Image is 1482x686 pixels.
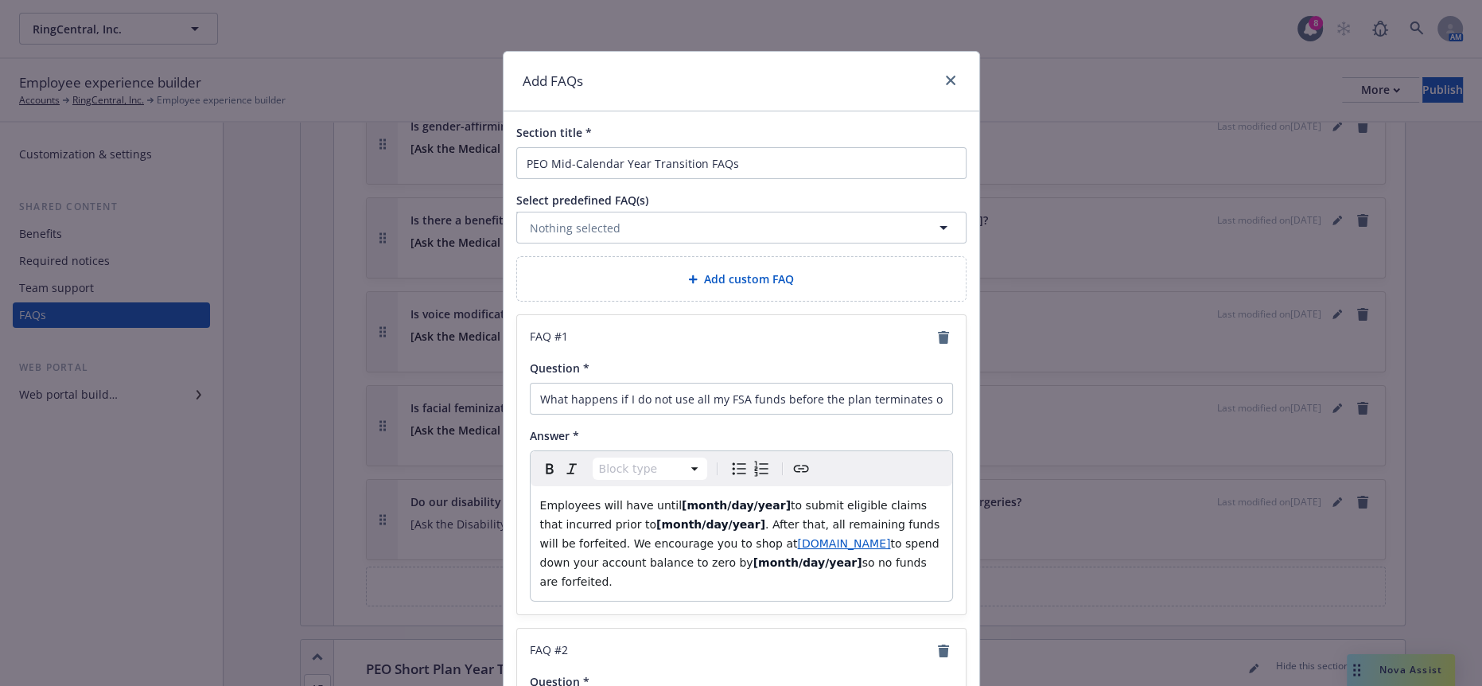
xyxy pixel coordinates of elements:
button: Numbered list [750,458,772,480]
div: toggle group [728,458,772,480]
input: Add question here [530,383,953,415]
div: editable markdown [531,486,952,601]
a: remove [934,641,953,661]
span: FAQ # 2 [530,641,568,661]
button: Bold [539,458,561,480]
input: Section title [516,147,967,179]
button: Create link [790,458,812,480]
button: Bulleted list [728,458,750,480]
span: Answer * [530,428,579,443]
button: Block type [593,458,707,480]
strong: [month/day/year] [753,556,862,569]
a: [DOMAIN_NAME] [797,537,890,550]
button: Italic [561,458,583,480]
span: Question * [530,361,589,376]
div: Add custom FAQ [516,256,967,302]
strong: [month/day/year] [682,499,791,512]
span: Select predefined FAQ(s) [516,192,967,209]
span: Nothing selected [530,220,620,236]
span: Section title * [516,125,592,140]
a: close [941,71,960,90]
a: remove [934,328,953,347]
span: Employees will have until [540,499,682,512]
strong: [month/day/year] [656,518,765,531]
span: Add custom FAQ [704,271,794,287]
h1: Add FAQs [523,71,583,92]
button: Nothing selected [516,212,967,244]
span: FAQ # 1 [530,328,568,347]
